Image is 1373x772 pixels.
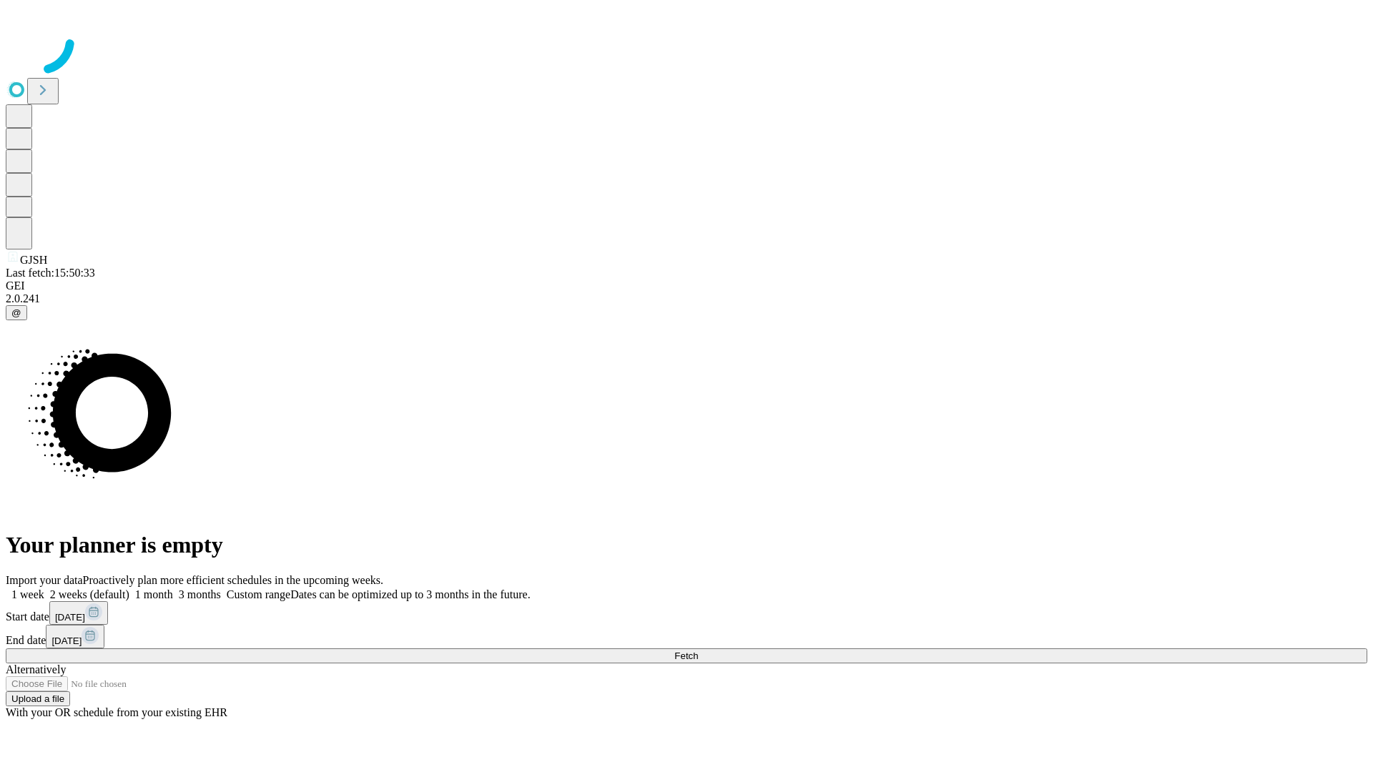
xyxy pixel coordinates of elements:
[6,574,83,586] span: Import your data
[6,292,1367,305] div: 2.0.241
[6,706,227,718] span: With your OR schedule from your existing EHR
[227,588,290,600] span: Custom range
[179,588,221,600] span: 3 months
[6,648,1367,663] button: Fetch
[50,588,129,600] span: 2 weeks (default)
[6,305,27,320] button: @
[674,650,698,661] span: Fetch
[51,635,82,646] span: [DATE]
[6,532,1367,558] h1: Your planner is empty
[11,588,44,600] span: 1 week
[20,254,47,266] span: GJSH
[6,601,1367,625] div: Start date
[6,691,70,706] button: Upload a file
[11,307,21,318] span: @
[49,601,108,625] button: [DATE]
[83,574,383,586] span: Proactively plan more efficient schedules in the upcoming weeks.
[135,588,173,600] span: 1 month
[6,663,66,675] span: Alternatively
[6,625,1367,648] div: End date
[55,612,85,623] span: [DATE]
[6,267,95,279] span: Last fetch: 15:50:33
[6,279,1367,292] div: GEI
[290,588,530,600] span: Dates can be optimized up to 3 months in the future.
[46,625,104,648] button: [DATE]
